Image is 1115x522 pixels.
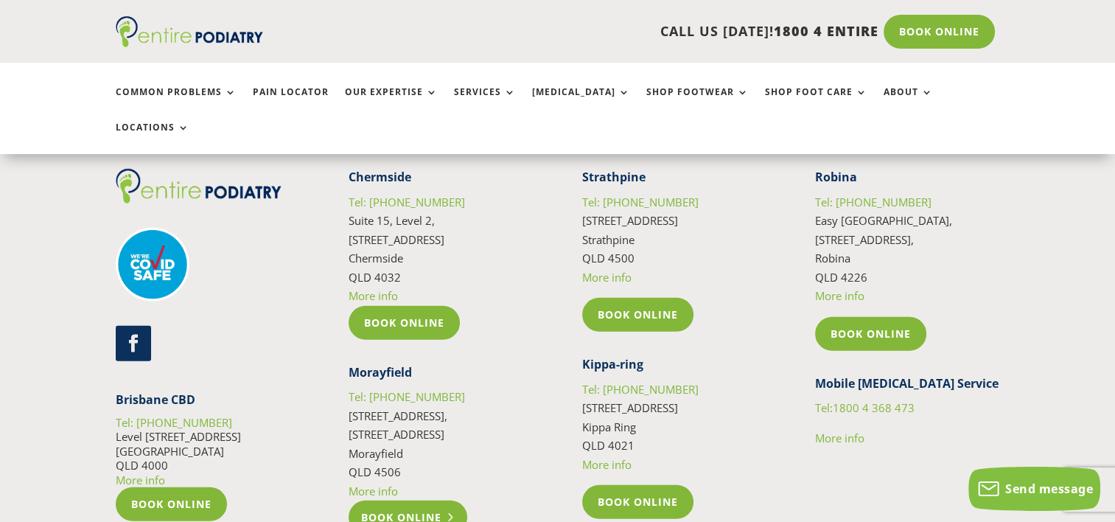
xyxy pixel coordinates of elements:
a: Entire Podiatry [116,35,263,50]
a: Locations [116,122,189,154]
a: Book Online [815,317,926,351]
img: covid-safe-logo [116,228,189,302]
a: [MEDICAL_DATA] [532,87,630,119]
p: Level [STREET_ADDRESS] [GEOGRAPHIC_DATA] QLD 4000 [116,416,301,488]
a: More info [116,473,165,487]
p: Suite 15, Level 2, [STREET_ADDRESS] Chermside QLD 4032 [349,193,534,306]
span: 1800 4 ENTIRE [774,22,878,40]
a: Our Expertise [345,87,438,119]
p: [STREET_ADDRESS] Strathpine QLD 4500 [582,193,767,299]
strong: Brisbane CBD [116,391,195,408]
a: Tel: [PHONE_NUMBER] [349,389,465,404]
a: More info [815,431,864,445]
p: CALL US [DATE]! [320,22,878,41]
a: Tel: [PHONE_NUMBER] [582,195,699,209]
a: More info [815,288,864,303]
a: About [884,87,933,119]
a: Pain Locator [253,87,329,119]
a: Tel: [PHONE_NUMBER] [349,195,465,209]
a: More info [349,288,398,303]
button: Send message [968,467,1100,511]
a: Tel: [PHONE_NUMBER] [582,382,699,397]
strong: Kippa-ring [582,356,643,372]
a: Tel: [PHONE_NUMBER] [116,415,232,430]
img: logo (1) [116,169,282,203]
strong: Strathpine [582,169,646,185]
a: Common Problems [116,87,237,119]
a: Tel:1800 4 368 473 [815,400,915,415]
a: Shop Footwear [646,87,749,119]
a: Tel: [PHONE_NUMBER] [815,195,932,209]
strong: Robina [815,169,857,185]
a: Services [454,87,516,119]
p: [STREET_ADDRESS] Kippa Ring QLD 4021 [582,380,767,486]
strong: Chermside [349,169,411,185]
a: More info [349,484,398,498]
strong: Mobile [MEDICAL_DATA] Service [815,375,999,391]
span: Send message [1005,481,1093,497]
img: logo (1) [116,16,263,47]
strong: Morayfield [349,364,412,380]
a: Book Online [884,15,995,49]
a: Book Online [582,298,693,332]
a: Book Online [582,485,693,519]
a: More info [582,457,632,472]
a: More info [582,270,632,285]
a: Shop Foot Care [765,87,867,119]
span: 1800 4 368 473 [833,400,915,415]
a: Follow on Facebook [116,326,151,361]
a: Book Online [116,487,227,521]
a: Book Online [349,306,460,340]
p: Easy [GEOGRAPHIC_DATA], [STREET_ADDRESS], Robina QLD 4226 [815,193,1000,317]
p: [STREET_ADDRESS], [STREET_ADDRESS] Morayfield QLD 4506 [349,388,534,501]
